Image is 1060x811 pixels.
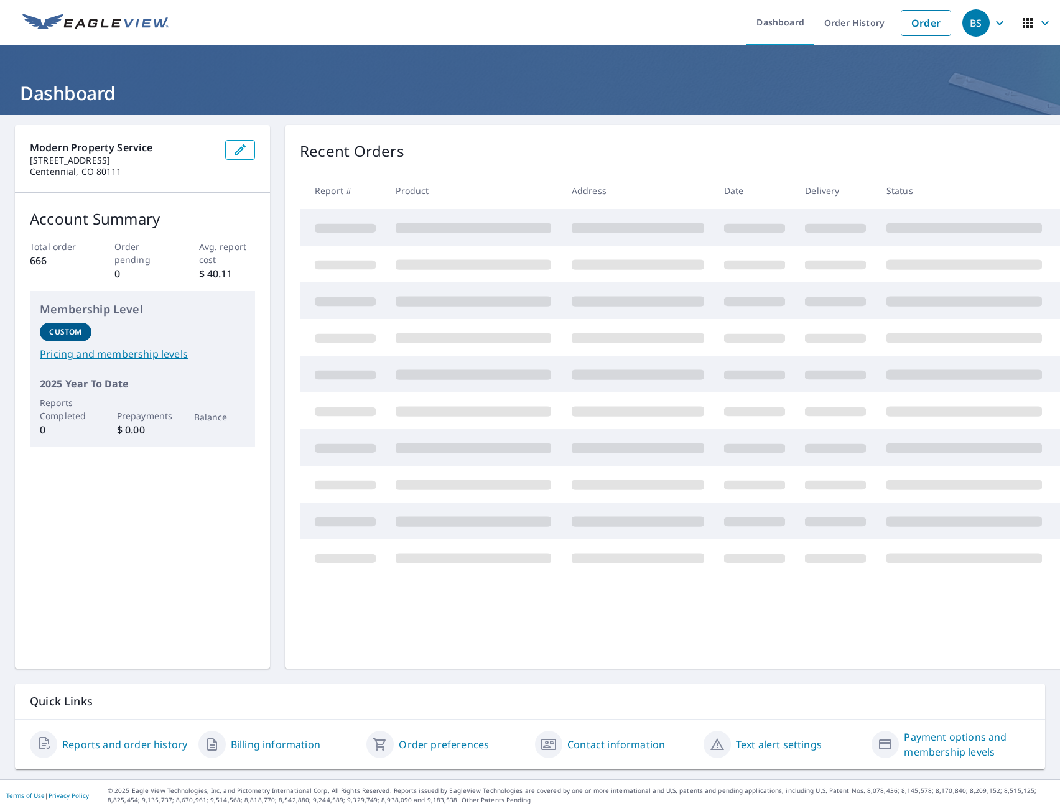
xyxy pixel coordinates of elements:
[736,737,822,752] a: Text alert settings
[231,737,320,752] a: Billing information
[714,172,795,209] th: Date
[795,172,876,209] th: Delivery
[40,376,245,391] p: 2025 Year To Date
[30,240,86,253] p: Total order
[40,422,91,437] p: 0
[40,301,245,318] p: Membership Level
[117,422,169,437] p: $ 0.00
[30,208,255,230] p: Account Summary
[49,791,89,800] a: Privacy Policy
[199,266,256,281] p: $ 40.11
[30,693,1030,709] p: Quick Links
[904,730,1030,759] a: Payment options and membership levels
[901,10,951,36] a: Order
[117,409,169,422] p: Prepayments
[30,253,86,268] p: 666
[62,737,187,752] a: Reports and order history
[114,240,171,266] p: Order pending
[30,155,215,166] p: [STREET_ADDRESS]
[6,792,89,799] p: |
[962,9,990,37] div: BS
[562,172,714,209] th: Address
[49,327,81,338] p: Custom
[114,266,171,281] p: 0
[399,737,489,752] a: Order preferences
[199,240,256,266] p: Avg. report cost
[300,172,386,209] th: Report #
[40,396,91,422] p: Reports Completed
[22,14,169,32] img: EV Logo
[300,140,404,162] p: Recent Orders
[108,786,1054,805] p: © 2025 Eagle View Technologies, Inc. and Pictometry International Corp. All Rights Reserved. Repo...
[6,791,45,800] a: Terms of Use
[40,346,245,361] a: Pricing and membership levels
[876,172,1052,209] th: Status
[194,410,246,424] p: Balance
[30,166,215,177] p: Centennial, CO 80111
[30,140,215,155] p: Modern Property Service
[386,172,561,209] th: Product
[15,80,1045,106] h1: Dashboard
[567,737,665,752] a: Contact information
